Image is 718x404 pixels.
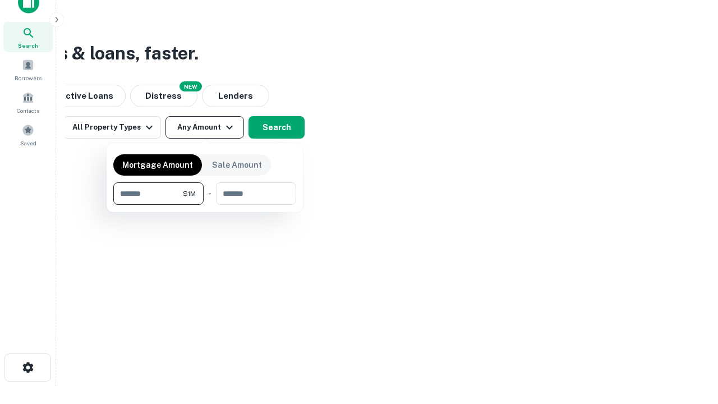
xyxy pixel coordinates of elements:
p: Sale Amount [212,159,262,171]
span: $1M [183,189,196,199]
iframe: Chat Widget [662,314,718,368]
div: - [208,182,211,205]
p: Mortgage Amount [122,159,193,171]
